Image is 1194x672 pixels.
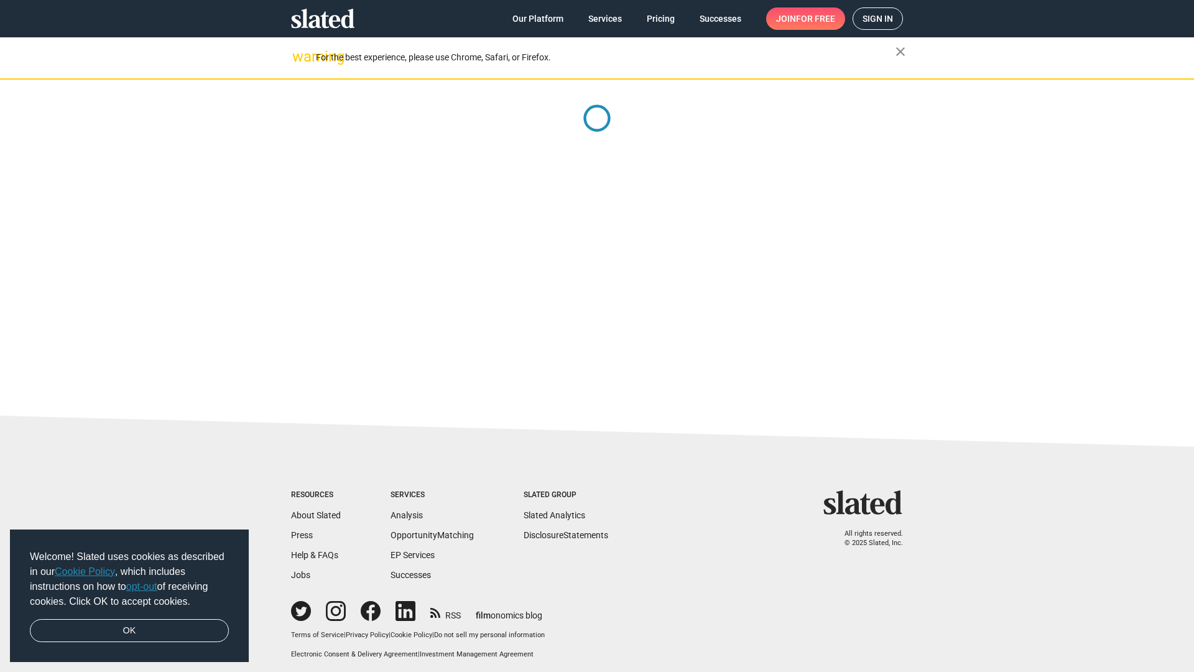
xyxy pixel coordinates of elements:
[126,581,157,592] a: opt-out
[391,530,474,540] a: OpportunityMatching
[524,510,585,520] a: Slated Analytics
[893,44,908,59] mat-icon: close
[291,650,418,658] a: Electronic Consent & Delivery Agreement
[291,550,338,560] a: Help & FAQs
[346,631,389,639] a: Privacy Policy
[776,7,835,30] span: Join
[476,610,491,620] span: film
[853,7,903,30] a: Sign in
[524,490,608,500] div: Slated Group
[391,550,435,560] a: EP Services
[291,530,313,540] a: Press
[30,619,229,643] a: dismiss cookie message
[430,602,461,622] a: RSS
[291,570,310,580] a: Jobs
[588,7,622,30] span: Services
[690,7,751,30] a: Successes
[863,8,893,29] span: Sign in
[418,650,420,658] span: |
[391,631,432,639] a: Cookie Policy
[647,7,675,30] span: Pricing
[476,600,542,622] a: filmonomics blog
[420,650,534,658] a: Investment Management Agreement
[389,631,391,639] span: |
[637,7,685,30] a: Pricing
[700,7,741,30] span: Successes
[55,566,115,577] a: Cookie Policy
[391,510,423,520] a: Analysis
[434,631,545,640] button: Do not sell my personal information
[10,530,249,663] div: cookieconsent
[524,530,608,540] a: DisclosureStatements
[292,49,307,64] mat-icon: warning
[432,631,434,639] span: |
[30,549,229,609] span: Welcome! Slated uses cookies as described in our , which includes instructions on how to of recei...
[512,7,563,30] span: Our Platform
[831,530,903,548] p: All rights reserved. © 2025 Slated, Inc.
[796,7,835,30] span: for free
[502,7,573,30] a: Our Platform
[578,7,632,30] a: Services
[291,490,341,500] div: Resources
[391,570,431,580] a: Successes
[316,49,895,66] div: For the best experience, please use Chrome, Safari, or Firefox.
[391,490,474,500] div: Services
[344,631,346,639] span: |
[766,7,845,30] a: Joinfor free
[291,631,344,639] a: Terms of Service
[291,510,341,520] a: About Slated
